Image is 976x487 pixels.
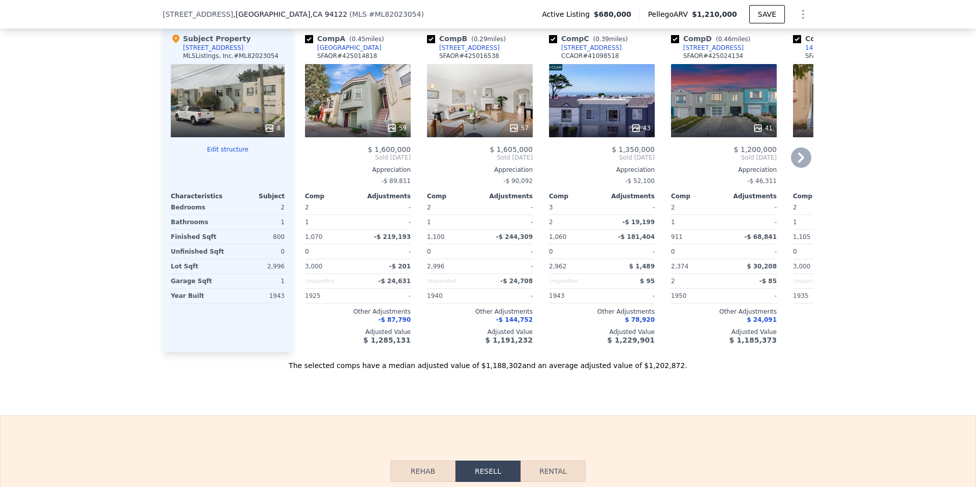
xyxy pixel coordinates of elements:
div: 1943 [549,289,600,303]
span: $ 1,285,131 [363,336,411,344]
div: Adjusted Value [793,328,899,336]
div: 2 [549,215,600,229]
span: $1,210,000 [692,10,737,18]
span: -$ 24,708 [500,278,533,285]
div: Garage Sqft [171,274,226,288]
div: Other Adjustments [793,308,899,316]
span: 2 [305,204,309,211]
div: Adjusted Value [427,328,533,336]
span: 1,060 [549,233,566,240]
div: Appreciation [549,166,655,174]
div: Adjusted Value [549,328,655,336]
span: -$ 219,193 [374,233,411,240]
div: - [604,200,655,215]
div: The selected comps have a median adjusted value of $1,188,302 and an average adjusted value of $1... [163,352,813,371]
div: Appreciation [671,166,777,174]
div: - [793,174,899,188]
span: [STREET_ADDRESS] [163,9,233,19]
span: $ 1,229,901 [607,336,655,344]
div: Appreciation [305,166,411,174]
span: 2,996 [427,263,444,270]
span: -$ 85 [759,278,777,285]
div: ( ) [349,9,424,19]
span: , [GEOGRAPHIC_DATA] [233,9,347,19]
div: Adjustments [358,192,411,200]
div: MLSListings, Inc. # ML82023054 [183,52,279,60]
div: - [604,245,655,259]
div: [STREET_ADDRESS] [561,44,622,52]
span: $ 1,185,373 [729,336,777,344]
span: Sold [DATE] [671,154,777,162]
span: $ 1,605,000 [490,145,533,154]
div: Other Adjustments [671,308,777,316]
span: ( miles) [467,36,510,43]
span: 0 [549,248,553,255]
div: Unspecified [427,274,478,288]
div: 1 [793,215,844,229]
div: - [360,245,411,259]
button: Edit structure [171,145,285,154]
div: Comp [793,192,846,200]
span: -$ 244,309 [496,233,533,240]
div: 8 [264,123,281,133]
span: 0 [427,248,431,255]
div: Other Adjustments [427,308,533,316]
div: - [360,200,411,215]
span: Sold [DATE] [305,154,411,162]
div: Unfinished Sqft [171,245,226,259]
div: Adjusted Value [305,328,411,336]
div: - [482,289,533,303]
div: 41 [753,123,773,133]
div: - [360,289,411,303]
div: SFAOR # 425014818 [317,52,377,60]
div: - [726,245,777,259]
div: Adjustments [480,192,533,200]
span: -$ 24,631 [378,278,411,285]
div: SFAOR # 425016538 [439,52,499,60]
span: 2 [671,204,675,211]
div: 2 [230,200,285,215]
span: -$ 52,100 [625,177,655,185]
span: ( miles) [345,36,388,43]
div: Comp [671,192,724,200]
div: Other Adjustments [549,308,655,316]
div: Appreciation [793,166,899,174]
div: [STREET_ADDRESS] [183,44,243,52]
span: $ 95 [640,278,655,285]
div: 1 [671,215,722,229]
div: SFAOR # 425070997 [805,52,865,60]
button: SAVE [749,5,785,23]
div: 1 [230,215,285,229]
div: - [726,200,777,215]
a: 1434 [GEOGRAPHIC_DATA] [793,44,887,52]
div: Appreciation [427,166,533,174]
span: $ 1,200,000 [734,145,777,154]
span: , CA 94122 [310,10,347,18]
button: Show Options [793,4,813,24]
span: # ML82023054 [369,10,421,18]
span: -$ 201 [389,263,411,270]
div: Adjustments [724,192,777,200]
div: 1950 [671,289,722,303]
div: Unspecified [793,274,844,288]
div: Comp [427,192,480,200]
div: Subject Property [171,34,251,44]
span: -$ 87,790 [378,316,411,323]
div: 57 [509,123,529,133]
span: 0.46 [718,36,732,43]
div: 800 [230,230,285,244]
span: 1,105 [793,233,810,240]
span: $ 1,191,232 [485,336,533,344]
div: Other Adjustments [305,308,411,316]
span: Sold [DATE] [427,154,533,162]
span: Pellego ARV [648,9,692,19]
span: -$ 19,199 [622,219,655,226]
button: Rehab [390,461,455,482]
div: 1 [427,215,478,229]
span: Sold [DATE] [549,154,655,162]
div: 43 [631,123,651,133]
button: Resell [455,461,521,482]
div: Comp [549,192,602,200]
div: Adjustments [602,192,655,200]
span: $ 1,489 [629,263,655,270]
